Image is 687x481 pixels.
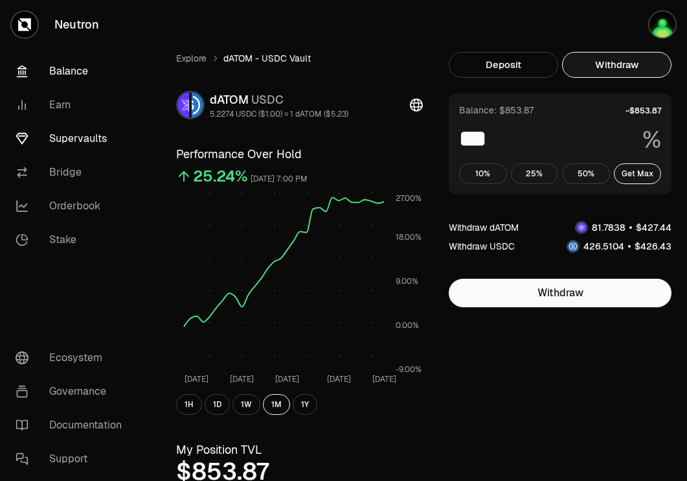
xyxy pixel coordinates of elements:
div: Withdraw dATOM [449,221,519,234]
button: 10% [459,163,507,184]
a: Balance [5,54,140,88]
div: [DATE] 7:00 PM [251,172,308,187]
a: Supervaults [5,122,140,156]
span: USDC [251,92,284,107]
button: 1Y [293,394,317,415]
a: Support [5,442,140,476]
button: 1D [205,394,230,415]
button: Get Max [614,163,662,184]
tspan: [DATE] [275,374,299,384]
tspan: 9.00% [396,276,418,287]
button: 50% [562,163,610,184]
span: dATOM - USDC Vault [223,52,311,65]
tspan: 27.00% [396,193,422,204]
button: 1H [176,394,202,415]
div: Withdraw USDC [449,240,515,253]
button: Withdraw [562,52,671,78]
a: Explore [176,52,207,65]
a: Earn [5,88,140,122]
a: Bridge [5,156,140,189]
button: Deposit [449,52,558,78]
button: 1M [263,394,290,415]
tspan: [DATE] [372,374,396,384]
nav: breadcrumb [176,52,423,65]
tspan: [DATE] [185,374,208,384]
h3: Performance Over Hold [176,145,423,163]
a: Stake [5,223,140,257]
img: USDC Logo [568,241,578,252]
img: dATOM Logo [177,92,189,118]
a: Governance [5,375,140,408]
a: Ecosystem [5,341,140,375]
div: 5.2274 USDC ($1.00) = 1 dATOM ($5.23) [210,109,348,119]
tspan: -9.00% [396,364,422,375]
tspan: 18.00% [396,232,422,242]
tspan: 0.00% [396,320,419,331]
span: % [642,127,661,153]
button: 25% [511,163,559,184]
a: Orderbook [5,189,140,223]
button: Withdraw [449,279,671,307]
img: dATOM Logo [576,222,587,233]
div: 25.24% [193,166,248,187]
div: Balance: $853.87 [459,104,534,117]
img: USDC Logo [192,92,203,118]
div: dATOM [210,91,348,109]
h3: My Position TVL [176,441,423,459]
tspan: [DATE] [230,374,254,384]
img: Atom Staking [649,12,675,38]
button: 1W [232,394,260,415]
a: Documentation [5,408,140,442]
tspan: [DATE] [327,374,351,384]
